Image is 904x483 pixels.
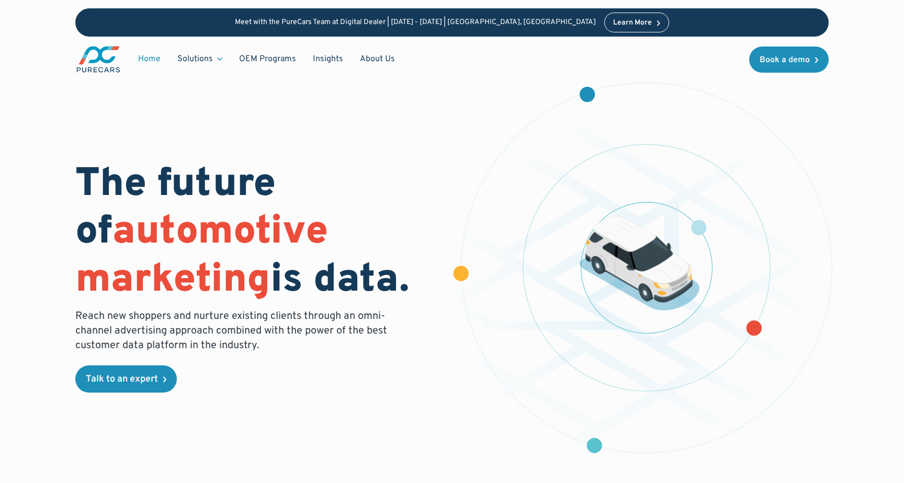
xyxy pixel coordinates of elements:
img: purecars logo [75,45,121,74]
a: About Us [352,49,403,69]
a: Home [130,49,169,69]
img: illustration of a vehicle [580,216,700,311]
p: Reach new shoppers and nurture existing clients through an omni-channel advertising approach comb... [75,309,393,353]
div: Solutions [169,49,231,69]
a: OEM Programs [231,49,304,69]
span: automotive marketing [75,208,328,305]
div: Learn More [613,19,652,27]
a: Talk to an expert [75,365,177,393]
a: main [75,45,121,74]
div: Solutions [177,53,213,65]
h1: The future of is data. [75,162,439,305]
p: Meet with the PureCars Team at Digital Dealer | [DATE] - [DATE] | [GEOGRAPHIC_DATA], [GEOGRAPHIC_... [235,18,596,27]
div: Book a demo [760,56,810,64]
a: Insights [304,49,352,69]
a: Learn More [604,13,669,32]
div: Talk to an expert [86,375,158,384]
a: Book a demo [749,47,829,73]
